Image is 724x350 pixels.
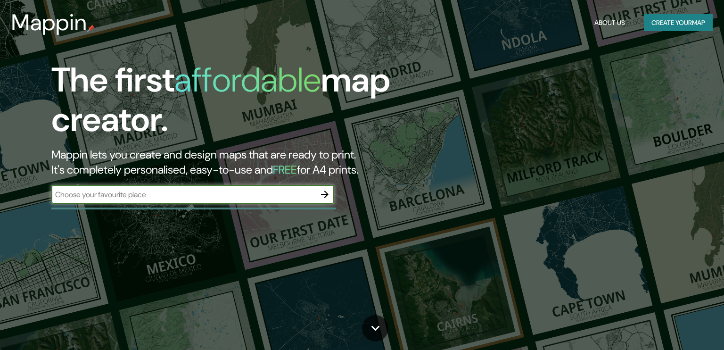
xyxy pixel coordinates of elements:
button: About Us [591,14,629,32]
h1: The first map creator. [51,60,413,147]
h3: Mappin [11,9,87,36]
button: Create yourmap [644,14,713,32]
h2: Mappin lets you create and design maps that are ready to print. It's completely personalised, eas... [51,147,413,177]
img: mappin-pin [87,25,95,32]
h5: FREE [273,162,297,177]
input: Choose your favourite place [51,189,315,200]
h1: affordable [174,58,321,102]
